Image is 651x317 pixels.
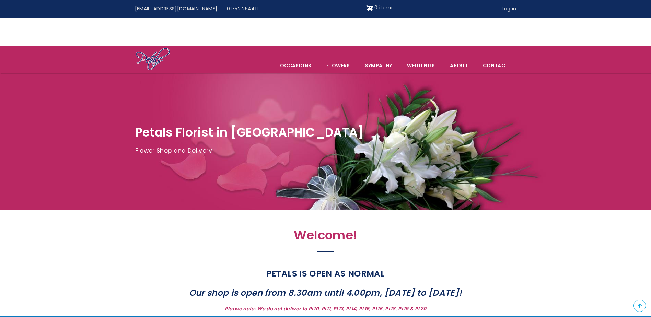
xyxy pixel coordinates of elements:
[443,58,475,73] a: About
[130,2,222,15] a: [EMAIL_ADDRESS][DOMAIN_NAME]
[266,268,385,280] strong: PETALS IS OPEN AS NORMAL
[225,305,426,312] strong: Please note: We do not deliver to PL10, PL11, PL13, PL14, PL15, PL16, PL18, PL19 & PL20
[366,2,394,13] a: Shopping cart 0 items
[135,146,516,156] p: Flower Shop and Delivery
[319,58,357,73] a: Flowers
[476,58,515,73] a: Contact
[176,228,475,246] h2: Welcome!
[400,58,442,73] span: Weddings
[497,2,521,15] a: Log in
[135,47,171,71] img: Home
[358,58,399,73] a: Sympathy
[366,2,373,13] img: Shopping cart
[189,287,462,299] strong: Our shop is open from 8.30am until 4.00pm, [DATE] to [DATE]!
[135,124,364,141] span: Petals Florist in [GEOGRAPHIC_DATA]
[222,2,263,15] a: 01752 254411
[273,58,318,73] span: Occasions
[374,4,393,11] span: 0 items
